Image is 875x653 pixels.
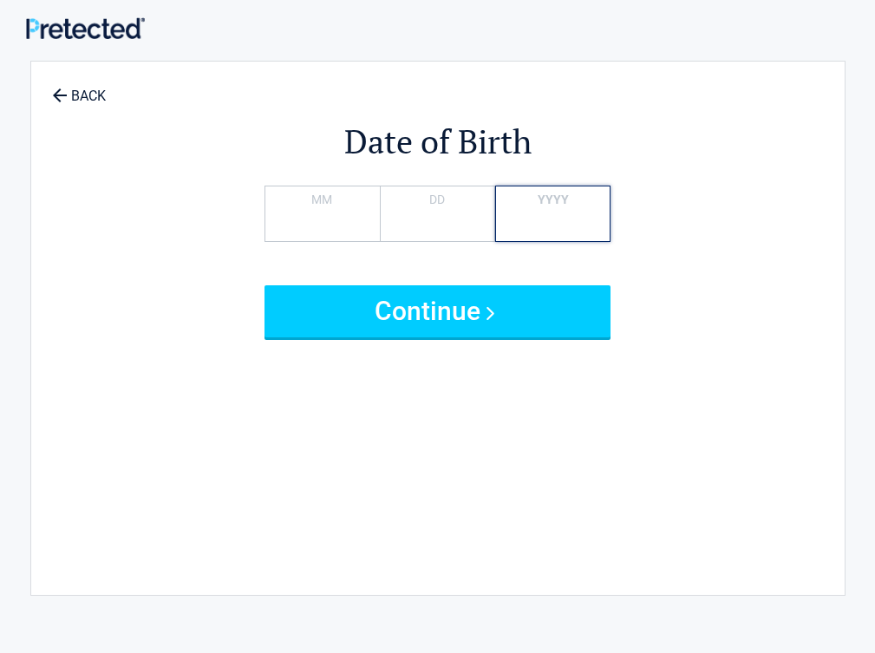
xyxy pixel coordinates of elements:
[538,191,569,209] label: YYYY
[264,285,611,337] button: Continue
[49,73,109,103] a: BACK
[429,191,445,209] label: DD
[311,191,332,209] label: MM
[26,17,145,39] img: Main Logo
[127,120,749,164] h2: Date of Birth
